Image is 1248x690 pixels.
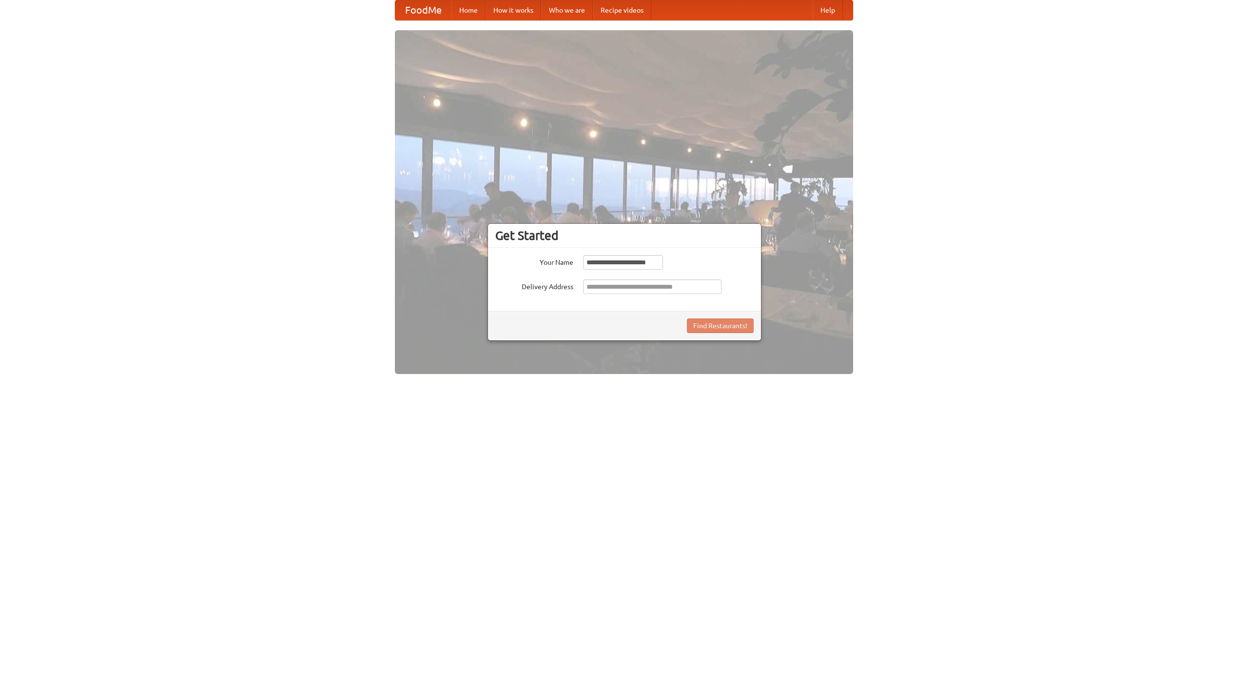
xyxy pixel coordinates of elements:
a: Home [451,0,486,20]
label: Delivery Address [495,279,573,292]
button: Find Restaurants! [687,318,754,333]
a: Help [813,0,843,20]
a: How it works [486,0,541,20]
a: Recipe videos [593,0,651,20]
a: FoodMe [395,0,451,20]
h3: Get Started [495,228,754,243]
label: Your Name [495,255,573,267]
a: Who we are [541,0,593,20]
